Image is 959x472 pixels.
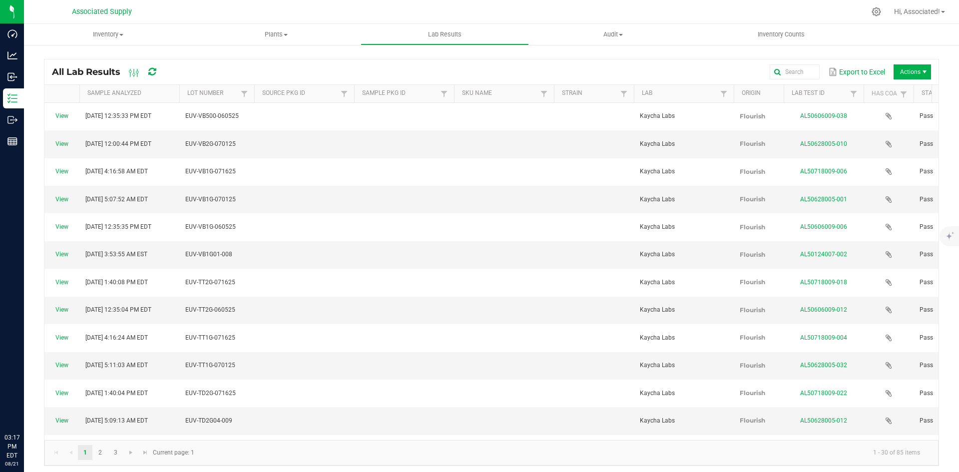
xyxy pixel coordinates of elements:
p: 03:17 PM EDT [4,433,19,460]
a: View [55,334,68,341]
span: Lab Results [415,30,475,39]
span: Kaycha Labs [640,223,675,230]
span: Flourish [740,168,765,175]
span: Flourish [740,334,765,341]
a: AL50628005-012 [800,417,847,424]
a: SKU NameSortable [462,89,537,97]
span: Hi, Associated! [894,7,940,15]
span: Kaycha Labs [640,140,675,147]
span: Flourish [740,362,765,369]
span: Flourish [740,306,765,314]
a: Go to the next page [124,445,138,460]
a: Lab Test IDSortable [792,89,847,97]
span: Pass [920,140,933,147]
span: Go to the last page [141,449,149,457]
a: AL50124007-002 [800,251,847,258]
span: Audit [529,30,697,39]
a: Source Pkg IDSortable [262,89,338,97]
a: Page 2 [93,445,107,460]
a: AL50718009-006 [800,168,847,175]
a: View [55,279,68,286]
span: EUV-TT1G-070125 [185,362,235,369]
div: All Lab Results [52,63,173,80]
th: Has CoA [864,85,914,103]
span: Associated Supply [72,7,132,16]
a: AL50606009-038 [800,112,847,119]
span: Pass [920,196,933,203]
div: Manage settings [870,7,883,16]
a: Filter [538,87,550,100]
span: [DATE] 5:11:03 AM EDT [85,362,148,369]
a: Plants [192,24,361,45]
span: Inventory Counts [744,30,818,39]
a: AL50628005-032 [800,362,847,369]
span: Pass [920,168,933,175]
span: Pass [920,362,933,369]
inline-svg: Dashboard [7,29,17,39]
span: EUV-VB500-060525 [185,112,239,119]
a: View [55,390,68,397]
span: [DATE] 12:00:44 PM EDT [85,140,151,147]
inline-svg: Inbound [7,72,17,82]
a: Page 1 [78,445,92,460]
a: Audit [529,24,697,45]
a: Go to the last page [138,445,153,460]
span: EUV-TD2G-071625 [185,390,236,397]
span: Pass [920,279,933,286]
input: Search [770,64,820,79]
span: Pass [920,390,933,397]
kendo-pager: Current page: 1 [44,440,939,466]
span: EUV-TT2G-060525 [185,306,235,313]
span: [DATE] 3:53:55 AM EST [85,251,147,258]
a: AL50718009-018 [800,279,847,286]
span: Flourish [740,195,765,203]
span: Pass [920,306,933,313]
a: AL50718009-022 [800,390,847,397]
span: [DATE] 5:07:52 AM EDT [85,196,148,203]
span: EUV-VB2G-070125 [185,140,236,147]
a: AL50606009-006 [800,223,847,230]
span: EUV-TT1G-071625 [185,334,235,341]
a: View [55,223,68,230]
a: StatusSortable [922,89,952,97]
kendo-pager-info: 1 - 30 of 85 items [200,445,928,461]
span: Pass [920,334,933,341]
a: Sample AnalyzedSortable [87,89,175,97]
a: Lot NumberSortable [187,89,238,97]
a: Inventory Counts [697,24,866,45]
span: [DATE] 1:40:08 PM EDT [85,279,148,286]
inline-svg: Analytics [7,50,17,60]
iframe: Resource center [10,392,40,422]
span: [DATE] 4:16:24 AM EDT [85,334,148,341]
a: StrainSortable [562,89,617,97]
span: Pass [920,251,933,258]
span: Kaycha Labs [640,279,675,286]
span: [DATE] 12:35:35 PM EDT [85,223,151,230]
a: OriginSortable [742,89,780,97]
a: View [55,140,68,147]
span: Flourish [740,389,765,397]
a: Sample Pkg IDSortable [362,89,438,97]
button: Export to Excel [826,63,888,80]
a: View [55,306,68,313]
span: Flourish [740,251,765,258]
span: Kaycha Labs [640,196,675,203]
span: Plants [193,30,360,39]
a: View [55,362,68,369]
span: Flourish [740,278,765,286]
span: Pass [920,417,933,424]
span: Flourish [740,417,765,424]
a: Filter [618,87,630,100]
span: EUV-VB1G01-008 [185,251,232,258]
span: Kaycha Labs [640,306,675,313]
a: AL50628005-010 [800,140,847,147]
span: Go to the next page [127,449,135,457]
li: Actions [894,64,931,79]
a: AL50606009-012 [800,306,847,313]
span: EUV-VB1G-071625 [185,168,236,175]
span: EUV-VB1G-060525 [185,223,236,230]
a: Filter [238,87,250,100]
a: AL50718009-004 [800,334,847,341]
span: Kaycha Labs [640,417,675,424]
